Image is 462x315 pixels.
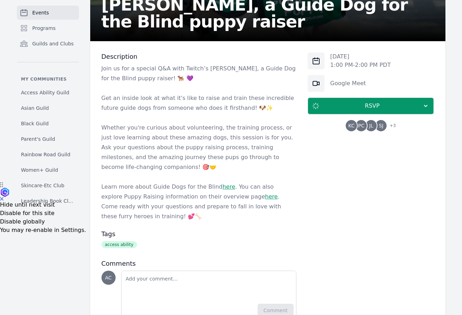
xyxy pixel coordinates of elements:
h3: Description [101,52,297,61]
a: here [222,183,235,190]
a: Women+ Guild [17,164,79,176]
p: Learn more about Guide Dogs for the Blind . You can also explore Puppy Raising information on the... [101,182,297,221]
span: Parent's Guild [21,136,55,143]
p: [DATE] [330,52,391,61]
a: Access Ability Guild [17,86,79,99]
a: Programs [17,21,79,35]
p: Get an inside look at what it's like to raise and train these incredible future guide dogs from s... [101,93,297,113]
a: Parent's Guild [17,133,79,145]
span: Guilds and Clubs [32,40,74,47]
span: SJ [379,123,383,128]
span: JL [369,123,373,128]
a: Rainbow Road Guild [17,148,79,161]
nav: Sidebar [17,6,79,207]
span: KC [348,123,355,128]
p: My communities [17,76,79,82]
span: Women+ Guild [21,166,58,174]
span: RSVP [322,102,422,110]
span: access ability [101,241,137,248]
a: Asian Guild [17,102,79,114]
span: Rainbow Road Guild [21,151,70,158]
button: RSVP [308,97,434,114]
a: Skincare-Etc Club [17,179,79,192]
h3: Comments [101,259,297,268]
span: Asian Guild [21,105,49,112]
a: here [265,193,278,200]
a: Leadership Book Club [17,195,79,207]
h3: Tags [101,230,297,238]
span: AC [105,275,112,280]
a: Black Guild [17,117,79,130]
p: 1:00 PM - 2:00 PM PDT [330,61,391,69]
a: Google Meet [330,80,366,87]
span: Access Ability Guild [21,89,69,96]
p: Join us for a special Q&A with Twitch’s [PERSON_NAME], a Guide Dog for the Blind puppy raiser! 🐕‍🦺 💜 [101,64,297,83]
span: Black Guild [21,120,49,127]
span: Skincare-Etc Club [21,182,64,189]
p: Whether you're curious about volunteering, the training process, or just love learning about thes... [101,123,297,172]
span: PC [358,123,364,128]
a: Events [17,6,79,20]
span: Leadership Book Club [21,197,75,204]
span: Programs [32,25,56,32]
a: Guilds and Clubs [17,37,79,51]
span: + 3 [385,121,396,131]
span: Events [32,9,49,16]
